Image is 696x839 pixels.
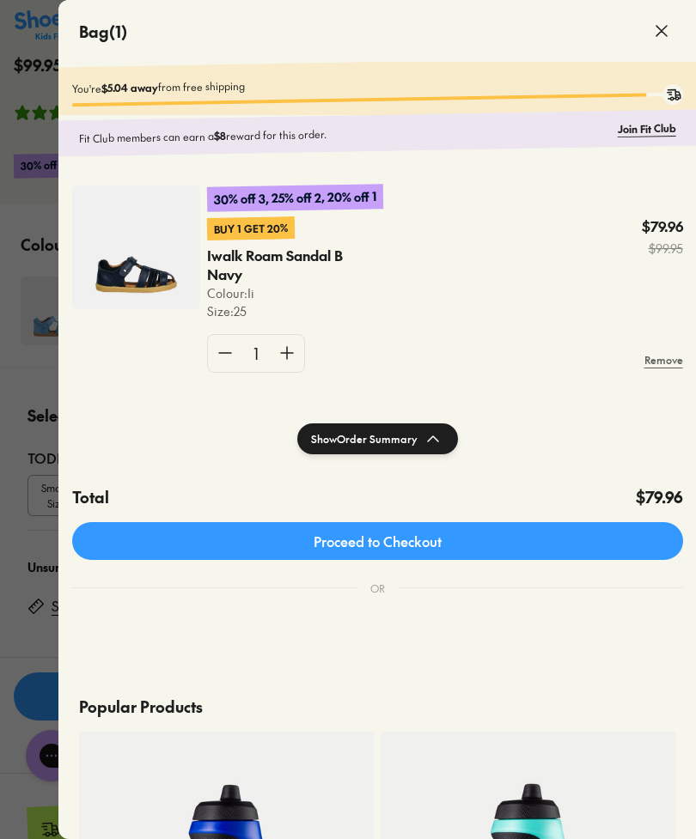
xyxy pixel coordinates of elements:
p: Buy 1 Get 20% [207,216,295,240]
button: ShowOrder Summary [296,423,457,454]
div: OR [356,567,398,610]
b: $8 [213,129,225,143]
h4: Total [72,485,109,508]
button: Gorgias live chat [9,6,60,58]
p: You're from free shipping [71,70,682,96]
img: 4-251013.jpg [72,185,200,309]
p: Size : 25 [207,302,382,320]
p: Fit Club members can earn a reward for this order. [78,121,610,146]
p: Colour: Ii [207,284,382,302]
p: Iwalk Roam Sandal B Navy [207,246,346,284]
div: 1 [242,335,270,372]
s: $99.95 [641,240,682,258]
p: 30% off 3, 25% off 2, 20% off 1 [207,184,383,212]
a: Join Fit Club [617,120,675,137]
h4: Bag ( 1 ) [79,20,127,43]
h4: $79.96 [635,485,682,508]
iframe: PayPal-paypal [72,630,683,677]
a: Proceed to Checkout [72,522,683,560]
p: Popular Products [79,681,676,732]
p: $79.96 [641,217,682,236]
b: $5.04 away [101,80,157,94]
